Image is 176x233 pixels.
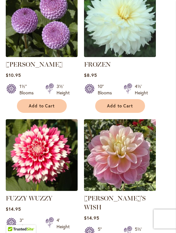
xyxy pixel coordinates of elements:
button: Add to Cart [95,99,145,113]
button: Add to Cart [17,99,67,113]
span: $14.95 [6,206,21,212]
img: FUZZY WUZZY [6,119,78,191]
div: 10" Blooms [98,83,116,96]
span: $10.95 [6,72,21,78]
div: 3½' Height [57,83,70,96]
div: 1½" Blooms [19,83,38,96]
span: $8.95 [84,72,97,78]
div: 4' Height [57,217,70,230]
div: 3" Blooms [19,217,38,230]
div: 4½' Height [135,83,148,96]
a: FROZEN [84,61,111,68]
a: FUZZY WUZZY [6,186,78,192]
a: FUZZY WUZZY [6,194,52,202]
a: [PERSON_NAME]'S WISH [84,194,146,211]
span: Add to Cart [107,103,133,109]
span: $14.95 [84,215,99,221]
a: [PERSON_NAME] [6,61,63,68]
a: Frozen [84,52,156,58]
iframe: Launch Accessibility Center [5,210,23,228]
span: Add to Cart [29,103,55,109]
img: Gabbie's Wish [84,119,156,191]
a: FRANK HOLMES [6,52,78,58]
a: Gabbie's Wish [84,186,156,192]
